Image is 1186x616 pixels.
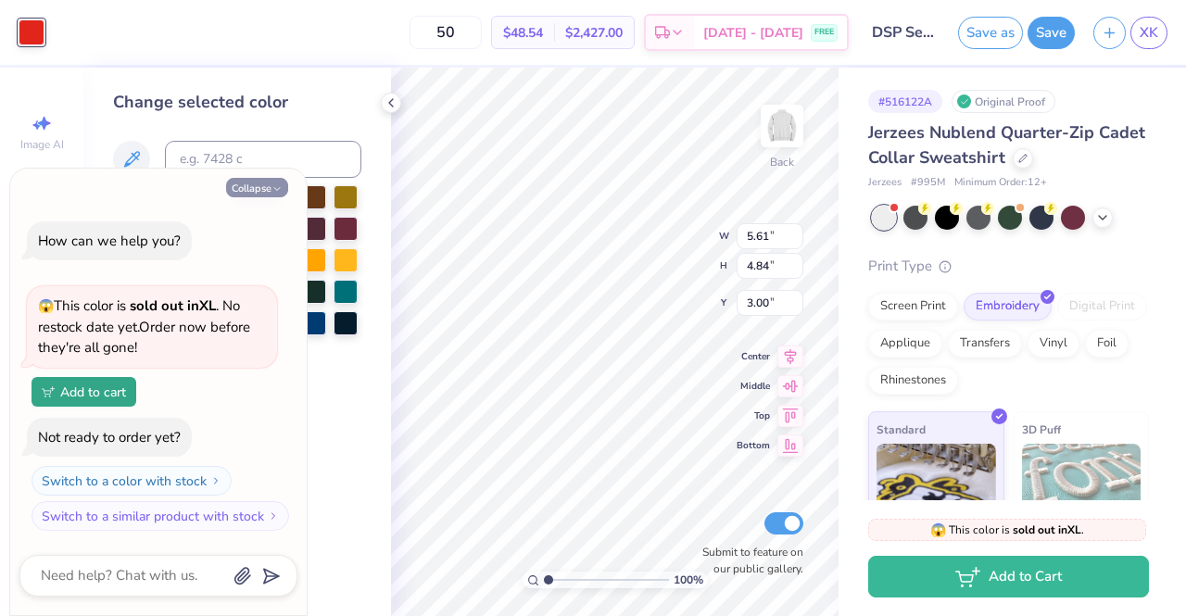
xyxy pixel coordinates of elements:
[868,256,1149,277] div: Print Type
[868,293,958,321] div: Screen Print
[877,444,996,536] img: Standard
[868,90,942,113] div: # 516122A
[868,121,1145,169] span: Jerzees Nublend Quarter-Zip Cadet Collar Sweatshirt
[410,16,482,49] input: – –
[1140,22,1158,44] span: XK
[165,141,361,178] input: e.g. 7428 c
[930,522,946,539] span: 😱
[32,501,289,531] button: Switch to a similar product with stock
[770,154,794,170] div: Back
[42,386,55,397] img: Add to cart
[703,23,803,43] span: [DATE] - [DATE]
[268,510,279,522] img: Switch to a similar product with stock
[1022,420,1061,439] span: 3D Puff
[868,556,1149,597] button: Add to Cart
[674,572,703,588] span: 100 %
[210,475,221,486] img: Switch to a color with stock
[692,544,803,577] label: Submit to feature on our public gallery.
[1013,522,1081,537] strong: sold out in XL
[1022,444,1142,536] img: 3D Puff
[1130,17,1167,49] a: XK
[964,293,1052,321] div: Embroidery
[868,330,942,358] div: Applique
[503,23,543,43] span: $48.54
[877,420,926,439] span: Standard
[952,90,1055,113] div: Original Proof
[737,439,770,452] span: Bottom
[38,296,250,357] span: This color is . No restock date yet. Order now before they're all gone!
[954,175,1047,191] span: Minimum Order: 12 +
[565,23,623,43] span: $2,427.00
[1057,293,1147,321] div: Digital Print
[1028,330,1079,358] div: Vinyl
[868,175,902,191] span: Jerzees
[868,367,958,395] div: Rhinestones
[130,296,216,315] strong: sold out in XL
[814,26,834,39] span: FREE
[737,380,770,393] span: Middle
[226,178,288,197] button: Collapse
[858,14,949,51] input: Untitled Design
[32,377,136,407] button: Add to cart
[763,107,801,145] img: Back
[958,17,1023,49] button: Save as
[948,330,1022,358] div: Transfers
[20,137,64,152] span: Image AI
[113,90,361,115] div: Change selected color
[38,232,181,250] div: How can we help you?
[1085,330,1129,358] div: Foil
[1028,17,1075,49] button: Save
[38,428,181,446] div: Not ready to order yet?
[737,409,770,422] span: Top
[737,350,770,363] span: Center
[32,466,232,496] button: Switch to a color with stock
[930,522,1084,538] span: This color is .
[38,297,54,315] span: 😱
[911,175,945,191] span: # 995M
